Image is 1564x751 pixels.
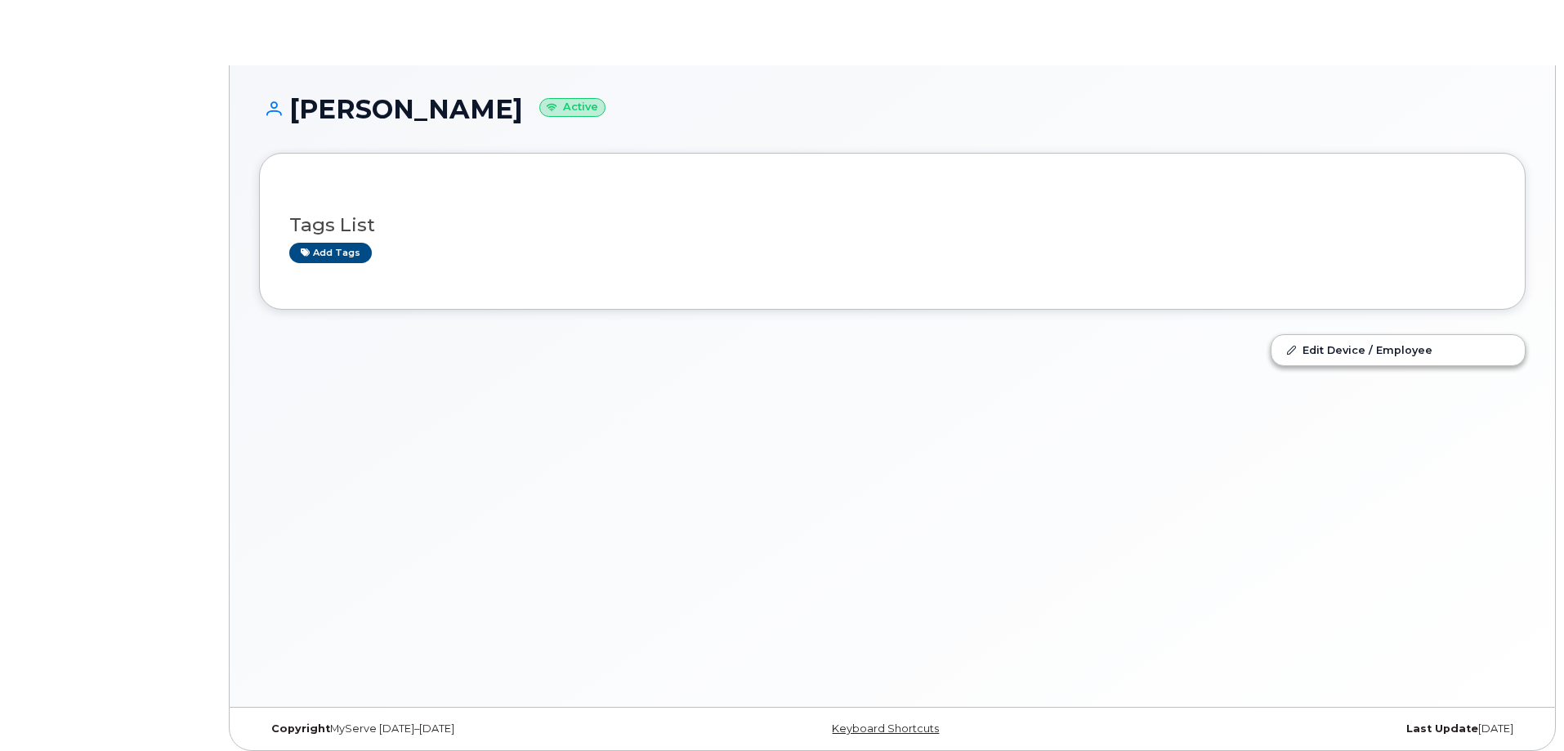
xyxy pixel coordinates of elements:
[1271,335,1525,364] a: Edit Device / Employee
[259,722,681,735] div: MyServe [DATE]–[DATE]
[832,722,939,735] a: Keyboard Shortcuts
[289,243,372,263] a: Add tags
[1103,722,1526,735] div: [DATE]
[1406,722,1478,735] strong: Last Update
[271,722,330,735] strong: Copyright
[539,98,605,117] small: Active
[289,215,1495,235] h3: Tags List
[259,95,1526,123] h1: [PERSON_NAME]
